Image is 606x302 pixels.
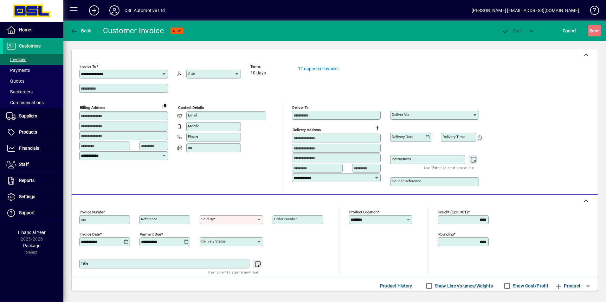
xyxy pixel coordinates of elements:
mat-hint: Use 'Enter' to start a new line [208,268,258,276]
div: DSL Automotive Ltd [125,5,165,16]
span: ost [502,28,522,33]
span: Invoices [6,57,26,62]
span: Settings [19,194,35,199]
mat-label: Reference [141,217,157,221]
a: Products [3,124,63,140]
mat-label: Delivery status [201,239,226,243]
a: Invoices [3,54,63,65]
span: Suppliers [19,113,37,118]
mat-label: Delivery time [442,135,465,139]
a: Knowledge Base [585,1,598,22]
span: Products [19,129,37,135]
a: 11 unposted invoices [298,66,339,71]
span: Payments [6,68,30,73]
span: Financial Year [18,230,46,235]
mat-label: Payment due [140,232,161,236]
button: Profile [104,5,125,16]
mat-label: Invoice date [80,232,100,236]
a: Support [3,205,63,221]
mat-label: Phone [188,134,198,139]
mat-label: Invoice To [80,64,96,69]
span: Package [23,243,40,248]
span: 10 days [250,71,266,76]
button: Back [68,25,93,36]
a: Suppliers [3,108,63,124]
mat-label: Rounding [438,232,454,236]
span: Product History [380,281,412,291]
a: Settings [3,189,63,205]
label: Show Line Volumes/Weights [434,283,493,289]
a: Reports [3,173,63,189]
span: Financials [19,146,39,151]
mat-label: Delivery date [392,135,413,139]
span: Backorders [6,89,33,94]
span: Communications [6,100,44,105]
mat-label: Deliver To [292,105,309,110]
a: Financials [3,141,63,156]
mat-label: Attn [188,71,195,76]
mat-label: Title [81,261,88,266]
label: Show Cost/Profit [512,283,548,289]
a: Payments [3,65,63,76]
button: Product [551,280,583,292]
a: Staff [3,157,63,173]
div: [PERSON_NAME] [EMAIL_ADDRESS][DOMAIN_NAME] [472,5,579,16]
button: Cancel [561,25,578,36]
span: Reports [19,178,35,183]
button: Choose address [372,123,382,133]
span: Customers [19,43,41,48]
mat-label: Sold by [201,217,214,221]
span: Home [19,27,31,32]
span: S [590,28,592,33]
mat-hint: Use 'Enter' to start a new line [424,164,474,171]
span: Quotes [6,79,24,84]
div: Customer Invoice [103,26,164,36]
span: P [513,28,516,33]
button: Save [588,25,601,36]
span: Terms [250,65,288,69]
button: Post [499,25,525,36]
span: Staff [19,162,29,167]
app-page-header-button: Back [63,25,98,36]
mat-label: Mobile [188,124,199,128]
a: Communications [3,97,63,108]
a: Backorders [3,86,63,97]
mat-label: Invoice number [80,210,105,214]
mat-label: Freight (excl GST) [438,210,468,214]
a: Home [3,22,63,38]
button: Add [84,5,104,16]
span: Cancel [563,26,577,36]
span: Product [555,281,580,291]
mat-label: Product location [349,210,377,214]
mat-label: Instructions [392,157,411,161]
mat-label: Deliver via [392,112,409,117]
span: ave [590,26,599,36]
button: Copy to Delivery address [159,101,170,111]
mat-label: Courier Reference [392,179,421,183]
span: Back [70,28,91,33]
mat-label: Order number [274,217,297,221]
button: Product History [377,280,415,292]
mat-label: Email [188,113,197,117]
span: Support [19,210,35,215]
span: NEW [173,29,181,33]
a: Quotes [3,76,63,86]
